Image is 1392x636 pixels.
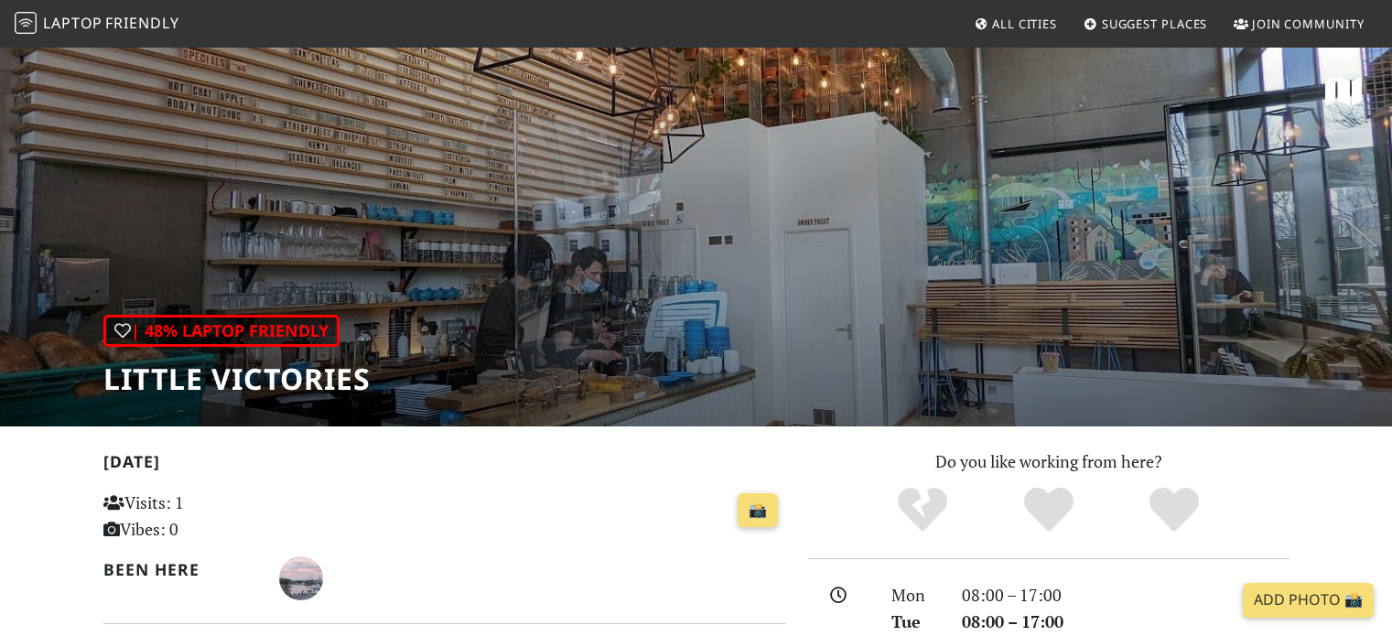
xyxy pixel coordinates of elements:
h2: [DATE] [103,452,786,479]
span: Emma [279,566,323,587]
div: 08:00 – 17:00 [951,609,1300,635]
a: All Cities [966,7,1064,40]
a: Suggest Places [1076,7,1215,40]
span: Suggest Places [1102,16,1208,32]
div: No [859,485,986,535]
div: Mon [880,582,950,609]
div: Definitely! [1111,485,1237,535]
a: LaptopFriendly LaptopFriendly [15,8,179,40]
div: Yes [986,485,1112,535]
a: Join Community [1226,7,1372,40]
div: | 48% Laptop Friendly [103,315,340,347]
span: Laptop [43,13,103,33]
span: All Cities [992,16,1057,32]
span: Join Community [1252,16,1365,32]
div: Tue [880,609,950,635]
div: 08:00 – 17:00 [951,582,1300,609]
p: Visits: 1 Vibes: 0 [103,490,317,543]
h2: Been here [103,560,258,579]
span: Friendly [105,13,178,33]
a: 📸 [738,493,778,528]
img: LaptopFriendly [15,12,37,34]
img: 3071-emma.jpg [279,556,323,600]
a: Add Photo 📸 [1243,583,1374,618]
h1: Little Victories [103,361,371,396]
p: Do you like working from here? [808,448,1289,475]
